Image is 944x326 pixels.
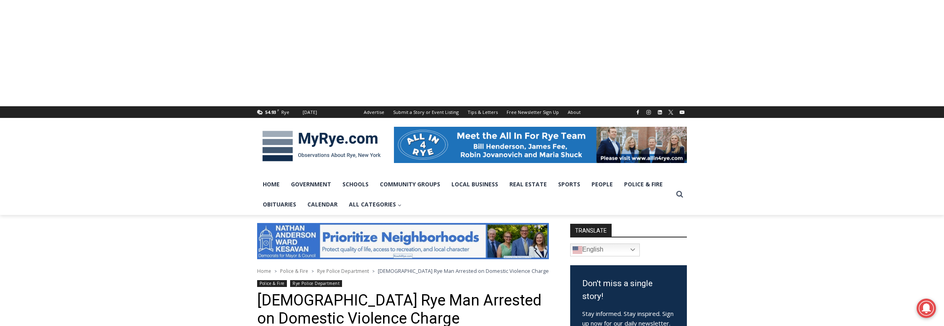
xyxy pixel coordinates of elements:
button: View Search Form [672,187,687,202]
a: All Categories [343,194,407,215]
a: YouTube [677,107,687,117]
a: English [570,243,640,256]
a: Sports [552,174,586,194]
span: > [311,268,314,274]
span: > [274,268,277,274]
a: Calendar [302,194,343,215]
a: Schools [337,174,374,194]
img: en [573,245,582,255]
nav: Secondary Navigation [359,106,585,118]
a: Instagram [644,107,653,117]
a: Linkedin [655,107,665,117]
div: [DATE] [303,109,317,116]
a: Submit a Story or Event Listing [389,106,463,118]
h3: Don't miss a single story! [582,277,675,303]
nav: Primary Navigation [257,174,672,215]
a: Rye Police Department [290,280,342,287]
a: Home [257,174,285,194]
a: People [586,174,618,194]
a: Police & Fire [280,268,308,274]
a: Facebook [633,107,643,117]
a: Tips & Letters [463,106,502,118]
span: 54.93 [265,109,276,115]
a: Home [257,268,271,274]
span: F [277,108,279,112]
a: About [563,106,585,118]
img: MyRye.com [257,125,386,167]
a: Obituaries [257,194,302,215]
a: Advertise [359,106,389,118]
img: All in for Rye [394,127,687,163]
a: X [666,107,676,117]
a: Community Groups [374,174,446,194]
strong: TRANSLATE [570,224,612,237]
a: Free Newsletter Sign Up [502,106,563,118]
span: [DEMOGRAPHIC_DATA] Rye Man Arrested on Domestic Violence Charge [378,267,549,274]
div: Rye [281,109,289,116]
span: > [372,268,375,274]
a: Local Business [446,174,504,194]
a: Rye Police Department [317,268,369,274]
a: Police & Fire [257,280,287,287]
a: Police & Fire [618,174,668,194]
a: Real Estate [504,174,552,194]
span: All Categories [349,200,402,209]
nav: Breadcrumbs [257,267,549,275]
a: Government [285,174,337,194]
